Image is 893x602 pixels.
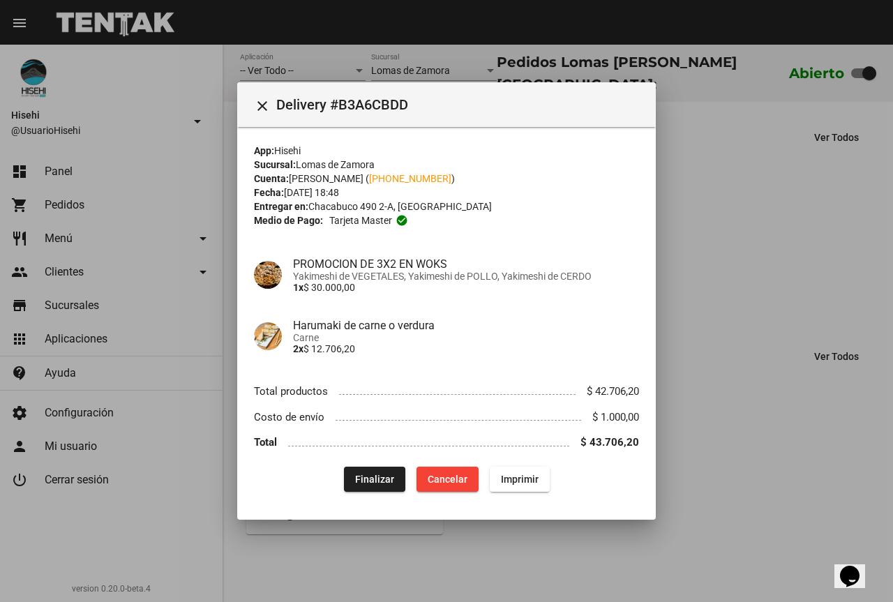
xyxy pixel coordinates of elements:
button: Imprimir [490,467,550,492]
mat-icon: Cerrar [254,98,271,114]
span: Imprimir [501,474,539,485]
p: $ 30.000,00 [293,282,639,293]
p: $ 12.706,20 [293,343,639,354]
mat-icon: check_circle [396,214,408,227]
li: Total productos $ 42.706,20 [254,378,639,404]
span: Tarjeta master [329,213,392,227]
img: 975b8145-67bb-4081-9ec6-7530a4e40487.jpg [254,261,282,289]
div: Chacabuco 490 2-A, [GEOGRAPHIC_DATA] [254,200,639,213]
button: Finalizar [344,467,405,492]
span: Delivery #B3A6CBDD [276,93,645,116]
li: Costo de envío $ 1.000,00 [254,404,639,430]
li: Total $ 43.706,20 [254,430,639,456]
div: Hisehi [254,144,639,158]
strong: Cuenta: [254,173,289,184]
button: Cancelar [417,467,479,492]
div: [PERSON_NAME] ( ) [254,172,639,186]
div: [DATE] 18:48 [254,186,639,200]
img: c7714cbc-9e01-4ac3-9d7b-c083ef2cfd1f.jpg [254,322,282,350]
strong: Entregar en: [254,201,308,212]
b: 1x [293,282,303,293]
iframe: chat widget [834,546,879,588]
b: 2x [293,343,303,354]
strong: Fecha: [254,187,284,198]
button: Cerrar [248,91,276,119]
h4: PROMOCION DE 3X2 EN WOKS [293,257,639,271]
strong: Sucursal: [254,159,296,170]
span: Carne [293,332,639,343]
span: Yakimeshi de VEGETALES, Yakimeshi de POLLO, Yakimeshi de CERDO [293,271,639,282]
a: [PHONE_NUMBER] [369,173,451,184]
strong: Medio de Pago: [254,213,323,227]
span: Cancelar [428,474,467,485]
h4: Harumaki de carne o verdura [293,319,639,332]
strong: App: [254,145,274,156]
span: Finalizar [355,474,394,485]
div: Lomas de Zamora [254,158,639,172]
